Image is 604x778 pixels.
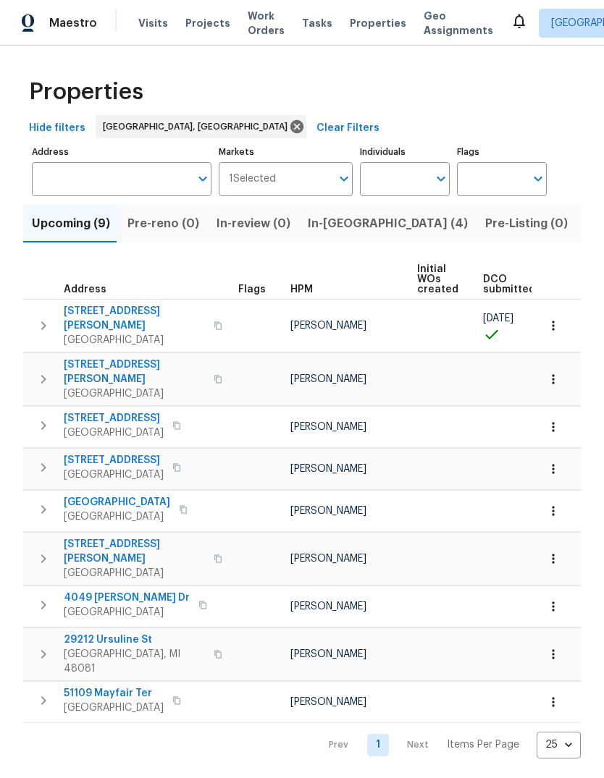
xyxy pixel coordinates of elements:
[290,554,366,564] span: [PERSON_NAME]
[64,426,164,440] span: [GEOGRAPHIC_DATA]
[64,509,170,524] span: [GEOGRAPHIC_DATA]
[96,115,306,138] div: [GEOGRAPHIC_DATA], [GEOGRAPHIC_DATA]
[417,264,458,295] span: Initial WOs created
[302,18,332,28] span: Tasks
[64,468,164,482] span: [GEOGRAPHIC_DATA]
[537,726,581,764] div: 25
[185,16,230,30] span: Projects
[103,119,293,134] span: [GEOGRAPHIC_DATA], [GEOGRAPHIC_DATA]
[290,697,366,707] span: [PERSON_NAME]
[23,115,91,142] button: Hide filters
[334,169,354,189] button: Open
[64,537,205,566] span: [STREET_ADDRESS][PERSON_NAME]
[447,737,519,752] p: Items Per Page
[193,169,213,189] button: Open
[290,464,366,474] span: [PERSON_NAME]
[431,169,451,189] button: Open
[424,9,493,38] span: Geo Assignments
[528,169,548,189] button: Open
[308,213,468,234] span: In-[GEOGRAPHIC_DATA] (4)
[290,321,366,331] span: [PERSON_NAME]
[29,119,85,138] span: Hide filters
[485,213,568,234] span: Pre-Listing (0)
[64,686,164,701] span: 51109 Mayfair Ter
[367,734,389,756] a: Goto page 1
[64,633,205,647] span: 29212 Ursuline St
[32,213,110,234] span: Upcoming (9)
[238,284,266,295] span: Flags
[64,304,205,333] span: [STREET_ADDRESS][PERSON_NAME]
[290,374,366,384] span: [PERSON_NAME]
[64,495,170,509] span: [GEOGRAPHIC_DATA]
[138,16,168,30] span: Visits
[350,16,406,30] span: Properties
[290,422,366,432] span: [PERSON_NAME]
[64,453,164,468] span: [STREET_ADDRESS]
[290,601,366,612] span: [PERSON_NAME]
[290,506,366,516] span: [PERSON_NAME]
[229,173,276,185] span: 1 Selected
[290,649,366,659] span: [PERSON_NAME]
[29,85,143,99] span: Properties
[290,284,313,295] span: HPM
[219,148,353,156] label: Markets
[316,119,379,138] span: Clear Filters
[64,411,164,426] span: [STREET_ADDRESS]
[64,386,205,401] span: [GEOGRAPHIC_DATA]
[32,148,211,156] label: Address
[457,148,547,156] label: Flags
[483,274,535,295] span: DCO submitted
[49,16,97,30] span: Maestro
[311,115,385,142] button: Clear Filters
[64,701,164,715] span: [GEOGRAPHIC_DATA]
[64,605,190,620] span: [GEOGRAPHIC_DATA]
[64,358,205,386] span: [STREET_ADDRESS][PERSON_NAME]
[483,313,513,324] span: [DATE]
[64,566,205,580] span: [GEOGRAPHIC_DATA]
[127,213,199,234] span: Pre-reno (0)
[315,732,581,758] nav: Pagination Navigation
[217,213,290,234] span: In-review (0)
[64,591,190,605] span: 4049 [PERSON_NAME] Dr
[64,284,106,295] span: Address
[64,333,205,347] span: [GEOGRAPHIC_DATA]
[248,9,285,38] span: Work Orders
[64,647,205,676] span: [GEOGRAPHIC_DATA], MI 48081
[360,148,450,156] label: Individuals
